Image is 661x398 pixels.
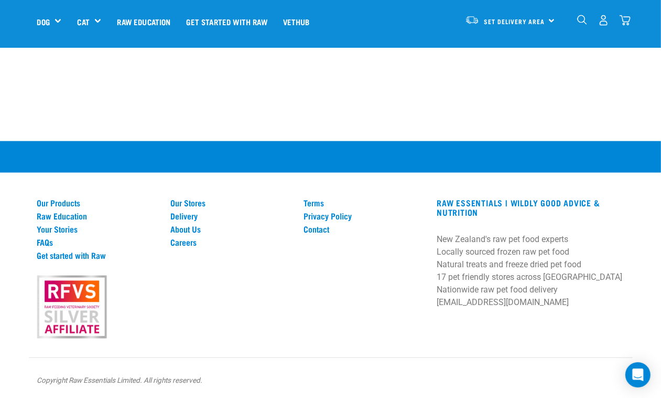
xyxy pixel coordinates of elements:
a: Get started with Raw [37,250,158,260]
a: Terms [304,198,424,207]
p: New Zealand's raw pet food experts Locally sourced frozen raw pet food Natural treats and freeze ... [437,233,624,309]
h3: RAW ESSENTIALS | Wildly Good Advice & Nutrition [437,198,624,217]
em: Copyright Raw Essentials Limited. All rights reserved. [37,376,203,384]
a: Our Stores [170,198,291,207]
a: Delivery [170,211,291,221]
a: Contact [304,224,424,234]
a: Careers [170,237,291,247]
a: About Us [170,224,291,234]
a: FAQs [37,237,158,247]
a: Your Stories [37,224,158,234]
img: home-icon@2x.png [620,15,631,26]
img: van-moving.png [465,15,479,25]
a: Cat [77,16,89,28]
a: Privacy Policy [304,211,424,221]
img: user.png [598,15,609,26]
a: Raw Education [37,211,158,221]
span: Set Delivery Area [484,19,545,23]
a: Our Products [37,198,158,207]
a: Vethub [275,1,318,43]
div: Open Intercom Messenger [625,362,651,387]
a: Dog [37,16,50,28]
a: Get started with Raw [179,1,275,43]
img: home-icon-1@2x.png [577,15,587,25]
img: rfvs.png [32,274,111,340]
a: Raw Education [109,1,178,43]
